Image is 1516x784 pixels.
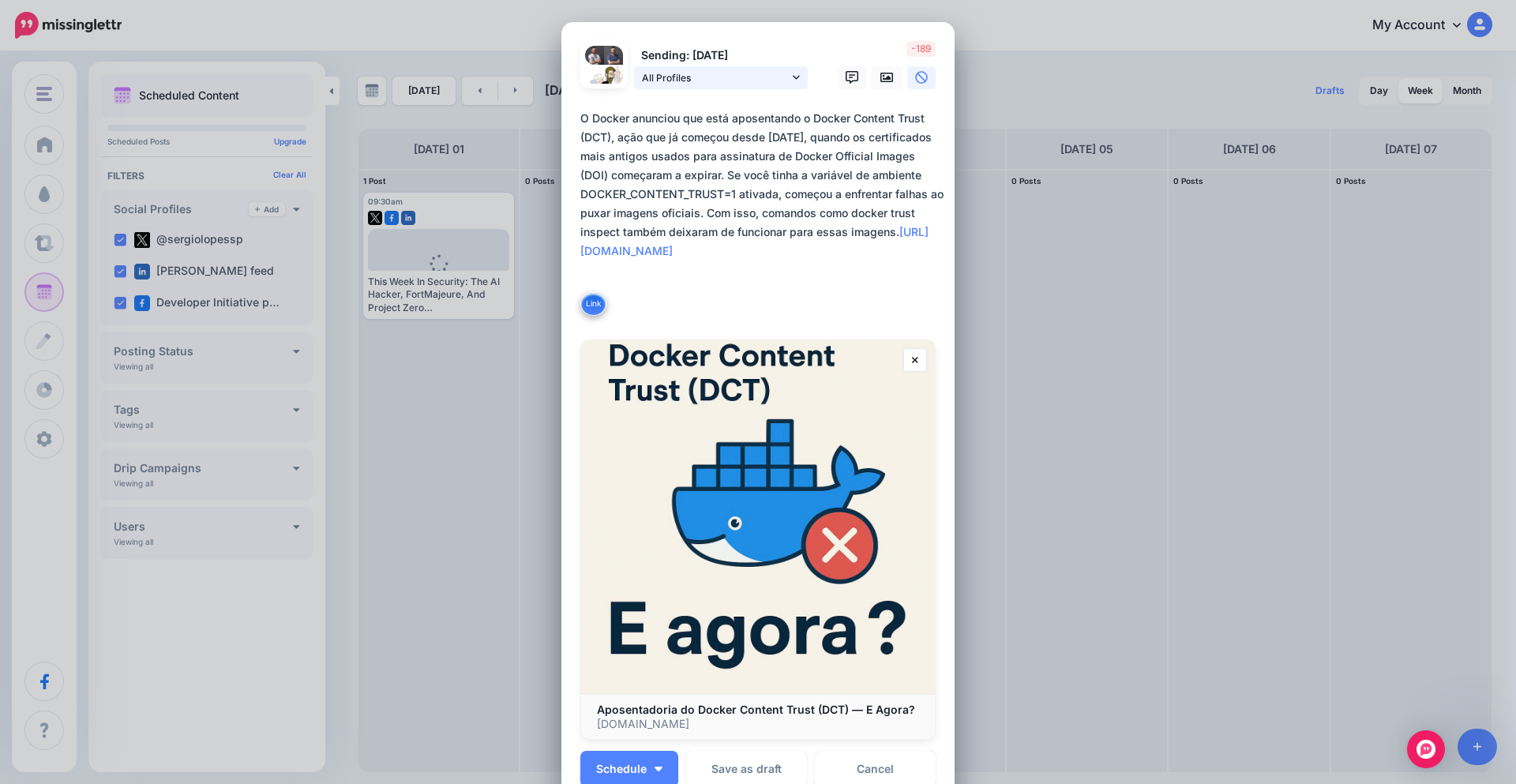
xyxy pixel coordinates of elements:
[642,69,789,86] span: All Profiles
[604,46,623,65] img: 404938064_7577128425634114_8114752557348925942_n-bsa142071.jpg
[580,292,606,316] button: Link
[597,717,919,731] p: [DOMAIN_NAME]
[585,46,604,65] img: 1745356928895-67863.png
[634,66,808,89] a: All Profiles
[906,41,936,57] span: -189
[1407,730,1445,768] div: Open Intercom Messenger
[585,65,623,103] img: QppGEvPG-82148.jpg
[597,703,915,716] b: Aposentadoria do Docker Content Trust (DCT) — E Agora?
[580,109,944,261] div: O Docker anunciou que está aposentando o Docker Content Trust (DCT), ação que já começou desde [D...
[634,47,808,65] p: Sending: [DATE]
[655,767,662,771] img: arrow-down-white.png
[581,340,935,694] img: Aposentadoria do Docker Content Trust (DCT) — E Agora?
[596,763,647,775] span: Schedule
